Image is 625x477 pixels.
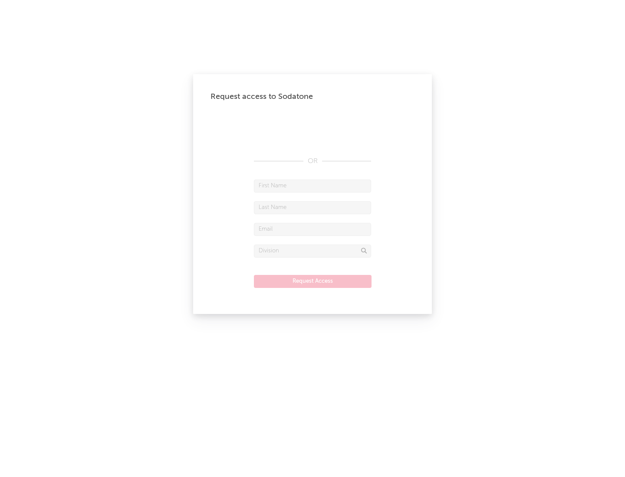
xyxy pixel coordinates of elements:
div: OR [254,156,371,167]
input: Division [254,245,371,258]
div: Request access to Sodatone [211,91,414,102]
input: Last Name [254,201,371,214]
button: Request Access [254,275,372,288]
input: First Name [254,180,371,193]
input: Email [254,223,371,236]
